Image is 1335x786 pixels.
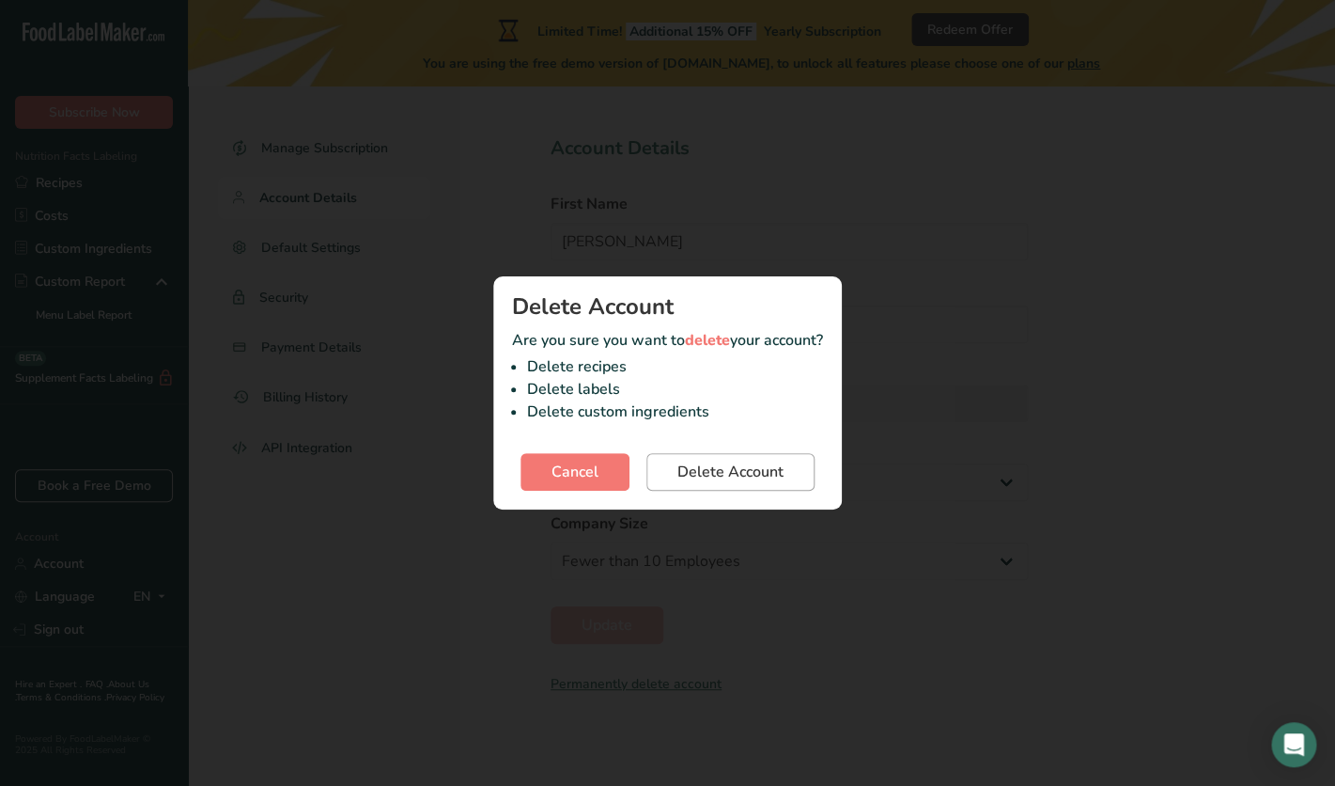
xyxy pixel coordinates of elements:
[527,401,823,423] li: Delete custom ingredients
[493,276,842,510] section: Are you sure you want to your account?
[551,461,598,483] span: Cancel
[527,378,823,401] li: Delete labels
[646,453,815,491] button: Delete Account
[685,330,730,351] span: delete
[520,453,629,491] button: Cancel
[1271,722,1316,767] div: Open Intercom Messenger
[512,295,823,318] h1: Delete Account
[527,355,823,378] li: Delete recipes
[677,461,784,483] span: Delete Account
